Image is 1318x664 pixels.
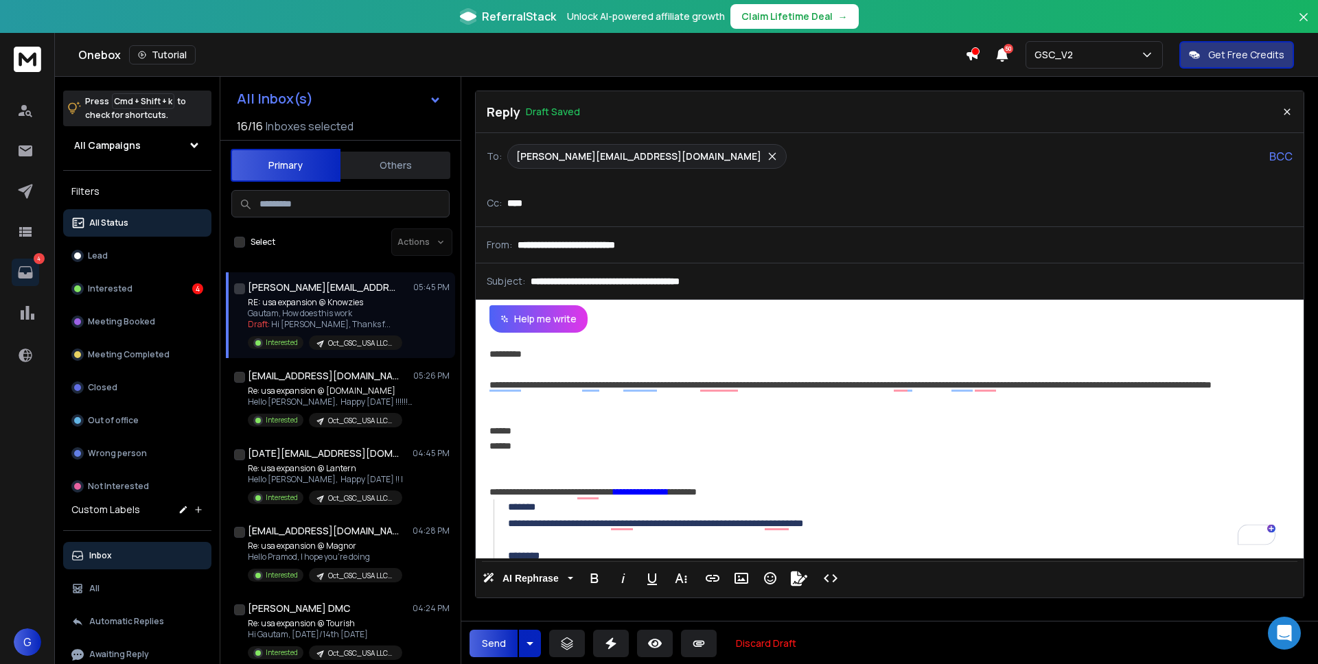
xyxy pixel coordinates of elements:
p: Gautam, How does this work [248,308,402,319]
button: Inbox [63,542,211,569]
p: Wrong person [88,448,147,459]
button: Meeting Booked [63,308,211,335]
p: 04:28 PM [413,525,450,536]
span: 50 [1004,44,1013,54]
div: To enrich screen reader interactions, please activate Accessibility in Grammarly extension settings [476,333,1304,558]
p: Closed [88,382,117,393]
h1: All Inbox(s) [237,92,313,106]
p: Oct_GSC_USA LLC_20-100_India [328,416,394,426]
p: 4 [34,253,45,264]
p: Interested [266,570,298,580]
p: Re: usa expansion @ Magnor [248,541,402,552]
span: Cmd + Shift + k [112,93,174,109]
p: Interested [88,283,132,294]
button: Lead [63,242,211,270]
button: All Campaigns [63,132,211,159]
h1: [PERSON_NAME][EMAIL_ADDRESS][DOMAIN_NAME] [248,281,399,294]
button: Underline (⌘U) [639,565,665,592]
button: Insert Link (⌘K) [700,565,726,592]
button: Primary [231,149,340,182]
button: Insert Image (⌘P) [728,565,754,592]
a: 4 [12,259,39,286]
button: All Inbox(s) [226,85,452,112]
button: Signature [786,565,812,592]
p: Cc: [487,196,502,210]
p: All [89,583,100,594]
button: Closed [63,374,211,401]
p: GSC_V2 [1034,48,1078,62]
p: Subject: [487,274,525,288]
p: Interested [266,415,298,425]
button: G [14,628,41,656]
p: Hello [PERSON_NAME], Happy [DATE] !!!!!! Great questions [248,396,413,407]
button: Claim Lifetime Deal→ [730,4,859,29]
p: To: [487,150,502,163]
button: All Status [63,209,211,237]
button: Tutorial [129,45,196,64]
p: Meeting Completed [88,349,170,360]
span: 16 / 16 [237,118,263,134]
p: Not Interested [88,481,149,492]
p: Lead [88,250,108,261]
p: [PERSON_NAME][EMAIL_ADDRESS][DOMAIN_NAME] [516,150,761,163]
p: Oct_GSC_USA LLC_20-100_India [328,648,394,659]
button: Interested4 [63,275,211,303]
p: Re: usa expansion @ [DOMAIN_NAME] [248,386,413,396]
p: Oct_GSC_USA LLC_20-100_India [328,338,394,348]
p: Reply [487,102,520,121]
button: Meeting Completed [63,341,211,368]
button: Others [340,150,450,180]
h1: [EMAIL_ADDRESS][DOMAIN_NAME] [248,524,399,538]
p: Press to check for shortcuts. [85,95,186,122]
button: Bold (⌘B) [581,565,608,592]
h1: [EMAIL_ADDRESS][DOMAIN_NAME] [248,369,399,383]
p: Get Free Credits [1208,48,1284,62]
h3: Custom Labels [71,503,140,517]
p: Re: usa expansion @ Tourish [248,618,402,629]
button: Emoticons [757,565,783,592]
p: 04:24 PM [413,603,450,614]
p: RE: usa expansion @ Knowzies [248,297,402,308]
span: Hi [PERSON_NAME], Thanks f ... [271,318,391,330]
h3: Filters [63,182,211,201]
p: Re: usa expansion @ Lantern [248,463,403,474]
h3: Inboxes selected [266,118,354,134]
p: From: [487,238,512,252]
p: Hi Gautam, [DATE]/14th [DATE] [248,629,402,640]
p: Draft Saved [526,105,580,119]
button: Discard Draft [725,630,807,657]
button: Wrong person [63,440,211,467]
p: Meeting Booked [88,316,155,327]
button: AI Rephrase [480,565,576,592]
span: AI Rephrase [500,573,562,584]
p: Oct_GSC_USA LLC_20-100_India [328,493,394,503]
button: Send [470,630,518,657]
p: 05:26 PM [413,370,450,381]
p: Interested [266,493,298,503]
p: Awaiting Reply [89,649,149,660]
p: Inbox [89,550,112,561]
div: 4 [192,283,203,294]
p: Interested [266,337,298,348]
button: Not Interested [63,473,211,500]
button: More Text [668,565,694,592]
span: → [838,10,848,23]
label: Select [251,237,275,248]
div: Open Intercom Messenger [1268,617,1301,650]
p: Oct_GSC_USA LLC_20-100_India [328,571,394,581]
p: Hello [PERSON_NAME], Happy [DATE] !! I [248,474,403,485]
div: Onebox [78,45,965,64]
button: Help me write [489,305,588,333]
button: Out of office [63,407,211,434]
p: Out of office [88,415,139,426]
p: Interested [266,648,298,658]
span: Draft: [248,318,270,330]
p: 04:45 PM [413,448,450,459]
h1: [DATE][EMAIL_ADDRESS][DOMAIN_NAME] [248,447,399,460]
button: Automatic Replies [63,608,211,635]
button: Italic (⌘I) [610,565,636,592]
p: 05:45 PM [413,282,450,293]
button: Close banner [1295,8,1313,41]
